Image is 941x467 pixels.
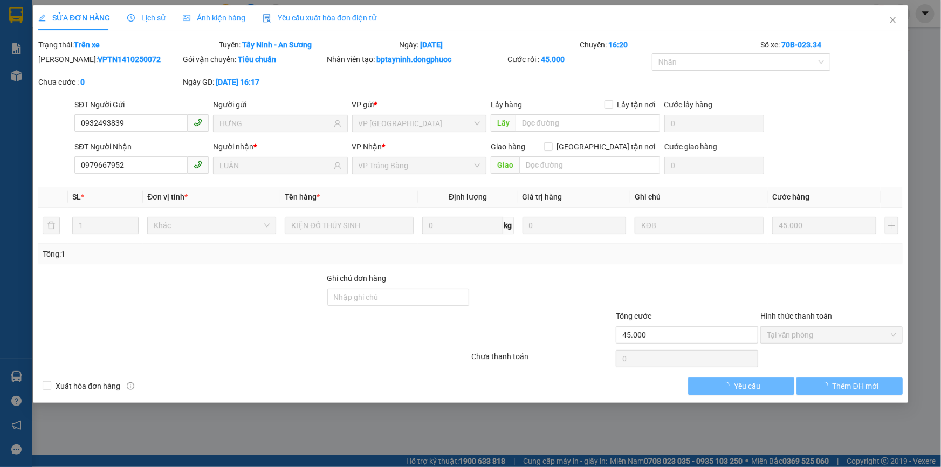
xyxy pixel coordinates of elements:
[781,40,821,49] b: 70B-023.34
[238,55,276,64] b: Tiêu chuẩn
[183,13,245,22] span: Ảnh kiện hàng
[421,40,443,49] b: [DATE]
[216,78,259,86] b: [DATE] 16:17
[688,377,794,395] button: Yêu cầu
[772,193,809,201] span: Cước hàng
[635,217,764,234] input: Ghi Chú
[449,193,487,201] span: Định lượng
[359,157,480,174] span: VP Trảng Bàng
[154,217,270,233] span: Khác
[878,5,908,36] button: Close
[213,99,347,111] div: Người gửi
[334,162,341,169] span: user
[74,99,209,111] div: SĐT Người Gửi
[630,187,768,208] th: Ghi chú
[183,76,325,88] div: Ngày GD:
[127,13,166,22] span: Lịch sử
[519,156,660,174] input: Dọc đường
[263,13,376,22] span: Yêu cầu xuất hóa đơn điện tử
[491,114,516,132] span: Lấy
[664,115,764,132] input: Cước lấy hàng
[352,99,486,111] div: VP gửi
[772,217,876,234] input: 0
[327,274,387,283] label: Ghi chú đơn hàng
[38,14,46,22] span: edit
[127,382,134,390] span: info-circle
[471,351,615,369] div: Chưa thanh toán
[507,53,650,65] div: Cước rồi :
[664,142,718,151] label: Cước giao hàng
[664,100,713,109] label: Cước lấy hàng
[80,78,85,86] b: 0
[553,141,660,153] span: [GEOGRAPHIC_DATA] tận nơi
[327,53,506,65] div: Nhân viên tạo:
[523,193,562,201] span: Giá trị hàng
[722,382,734,389] span: loading
[359,115,480,132] span: VP Tây Ninh
[213,141,347,153] div: Người nhận
[327,289,470,306] input: Ghi chú đơn hàng
[74,141,209,153] div: SĐT Người Nhận
[734,380,760,392] span: Yêu cầu
[127,14,135,22] span: clock-circle
[38,13,110,22] span: SỬA ĐƠN HÀNG
[664,157,764,174] input: Cước giao hàng
[503,217,514,234] span: kg
[352,142,382,151] span: VP Nhận
[523,217,627,234] input: 0
[334,120,341,127] span: user
[491,156,519,174] span: Giao
[491,100,522,109] span: Lấy hàng
[38,76,181,88] div: Chưa cước :
[38,53,181,65] div: [PERSON_NAME]:
[219,160,331,171] input: Tên người nhận
[491,142,525,151] span: Giao hàng
[889,16,897,24] span: close
[377,55,452,64] b: bptayninh.dongphuoc
[72,193,81,201] span: SL
[608,40,628,49] b: 16:20
[579,39,759,51] div: Chuyến:
[796,377,903,395] button: Thêm ĐH mới
[759,39,904,51] div: Số xe:
[821,382,833,389] span: loading
[194,118,202,127] span: phone
[263,14,271,23] img: icon
[613,99,660,111] span: Lấy tận nơi
[147,193,188,201] span: Đơn vị tính
[885,217,898,234] button: plus
[285,217,414,234] input: VD: Bàn, Ghế
[767,327,896,343] span: Tại văn phòng
[37,39,218,51] div: Trạng thái:
[219,118,331,129] input: Tên người gửi
[399,39,579,51] div: Ngày:
[43,248,363,260] div: Tổng: 1
[51,380,125,392] span: Xuất hóa đơn hàng
[833,380,878,392] span: Thêm ĐH mới
[218,39,399,51] div: Tuyến:
[616,312,651,320] span: Tổng cước
[183,53,325,65] div: Gói vận chuyển:
[285,193,320,201] span: Tên hàng
[242,40,312,49] b: Tây Ninh - An Sương
[194,160,202,169] span: phone
[74,40,100,49] b: Trên xe
[98,55,161,64] b: VPTN1410250072
[43,217,60,234] button: delete
[516,114,660,132] input: Dọc đường
[760,312,832,320] label: Hình thức thanh toán
[541,55,565,64] b: 45.000
[183,14,190,22] span: picture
